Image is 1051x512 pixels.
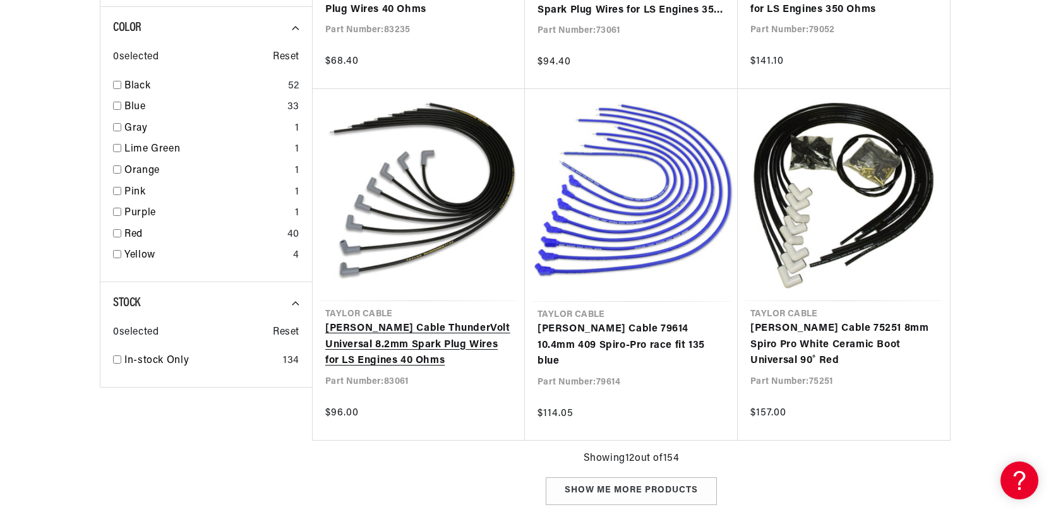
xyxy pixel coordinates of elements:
[273,324,299,341] span: Reset
[124,184,290,201] a: Pink
[124,163,290,179] a: Orange
[584,451,680,467] span: Showing 12 out of 154
[124,353,278,369] a: In-stock Only
[124,227,282,243] a: Red
[295,163,299,179] div: 1
[113,49,159,66] span: 0 selected
[124,141,290,158] a: Lime Green
[295,121,299,137] div: 1
[288,78,299,95] div: 52
[113,21,141,34] span: Color
[124,99,282,116] a: Blue
[273,49,299,66] span: Reset
[283,353,299,369] div: 134
[287,99,299,116] div: 33
[113,297,140,309] span: Stock
[124,205,290,222] a: Purple
[295,205,299,222] div: 1
[750,321,937,369] a: [PERSON_NAME] Cable 75251 8mm Spiro Pro White Ceramic Boot Universal 90˚ Red
[295,184,299,201] div: 1
[113,324,159,341] span: 0 selected
[124,121,290,137] a: Gray
[124,247,288,264] a: Yellow
[293,247,299,264] div: 4
[124,78,283,95] a: Black
[287,227,299,243] div: 40
[546,477,717,506] div: Show me more products
[295,141,299,158] div: 1
[325,321,512,369] a: [PERSON_NAME] Cable ThunderVolt Universal 8.2mm Spark Plug Wires for LS Engines 40 Ohms
[538,321,725,370] a: [PERSON_NAME] Cable 79614 10.4mm 409 Spiro-Pro race fit 135 blue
